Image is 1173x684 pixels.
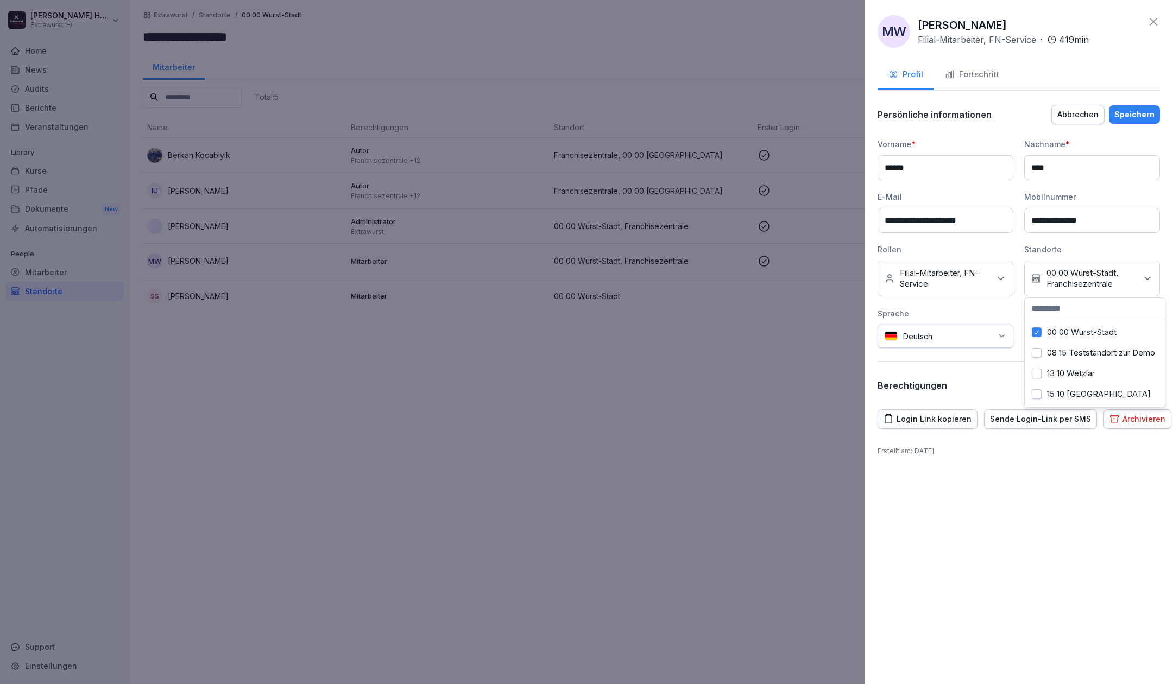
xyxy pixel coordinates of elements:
[878,244,1013,255] div: Rollen
[878,61,934,90] button: Profil
[1047,389,1151,399] label: 15 10 [GEOGRAPHIC_DATA]
[878,325,1013,348] div: Deutsch
[878,15,910,48] div: MW
[1046,268,1137,289] p: 00 00 Wurst-Stadt, Franchisezentrale
[884,413,972,425] div: Login Link kopieren
[1057,109,1099,121] div: Abbrechen
[1051,105,1105,124] button: Abbrechen
[1103,409,1171,429] button: Archivieren
[1024,244,1160,255] div: Standorte
[1024,138,1160,150] div: Nachname
[918,33,1036,46] p: Filial-Mitarbeiter, FN-Service
[885,331,898,341] img: de.svg
[990,413,1091,425] div: Sende Login-Link per SMS
[1047,369,1095,378] label: 13 10 Wetzlar
[984,409,1097,429] button: Sende Login-Link per SMS
[900,268,990,289] p: Filial-Mitarbeiter, FN-Service
[878,109,992,120] p: Persönliche informationen
[918,17,1007,33] p: [PERSON_NAME]
[945,68,999,81] div: Fortschritt
[1109,105,1160,124] button: Speichern
[1109,413,1165,425] div: Archivieren
[1047,348,1155,358] label: 08 15 Teststandort zur Demo
[1047,327,1117,337] label: 00 00 Wurst-Stadt
[934,61,1010,90] button: Fortschritt
[878,409,977,429] button: Login Link kopieren
[888,68,923,81] div: Profil
[878,191,1013,202] div: E-Mail
[878,380,947,391] p: Berechtigungen
[918,33,1089,46] div: ·
[1024,191,1160,202] div: Mobilnummer
[878,138,1013,150] div: Vorname
[878,446,1160,456] p: Erstellt am : [DATE]
[1059,33,1089,46] p: 419 min
[878,308,1013,319] div: Sprache
[1114,109,1155,121] div: Speichern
